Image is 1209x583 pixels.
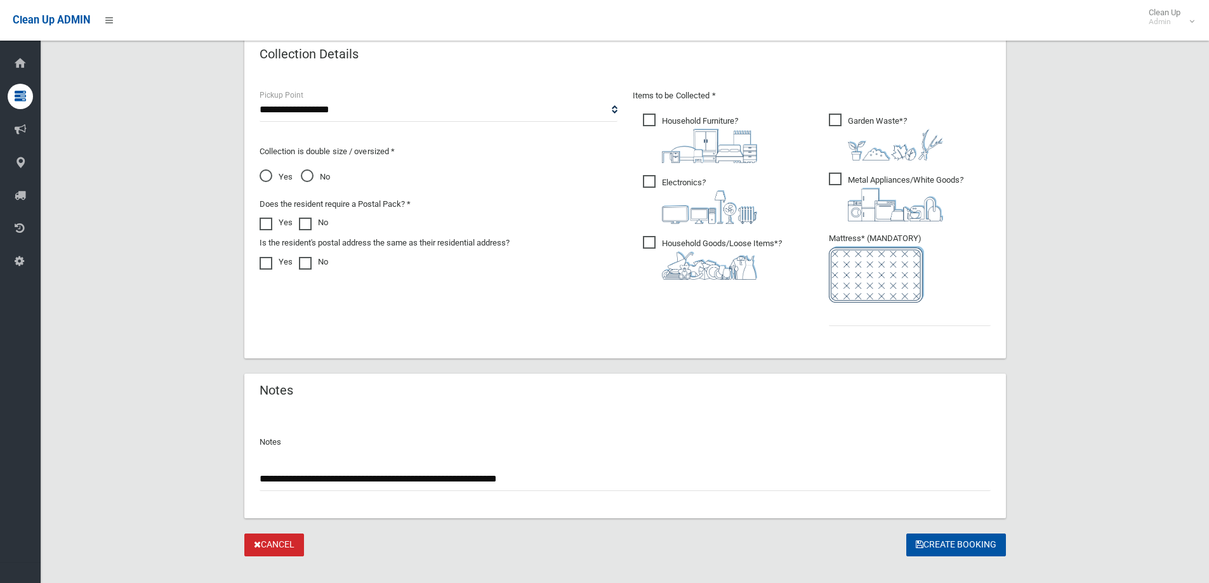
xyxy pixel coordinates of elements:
img: b13cc3517677393f34c0a387616ef184.png [662,251,757,280]
label: Yes [260,254,293,270]
span: Yes [260,169,293,185]
header: Collection Details [244,42,374,67]
i: ? [848,116,943,160]
i: ? [662,239,782,280]
button: Create Booking [906,534,1006,557]
span: Mattress* (MANDATORY) [829,233,991,303]
img: 4fd8a5c772b2c999c83690221e5242e0.png [848,129,943,160]
label: Is the resident's postal address the same as their residential address? [260,235,510,251]
img: aa9efdbe659d29b613fca23ba79d85cb.png [662,129,757,163]
i: ? [662,116,757,163]
span: Metal Appliances/White Goods [829,173,963,221]
span: Clean Up ADMIN [13,14,90,26]
span: Electronics [643,175,757,224]
small: Admin [1149,17,1180,27]
img: 36c1b0289cb1767239cdd3de9e694f19.png [848,188,943,221]
p: Notes [260,435,991,450]
header: Notes [244,378,308,403]
a: Cancel [244,534,304,557]
label: No [299,254,328,270]
span: No [301,169,330,185]
i: ? [662,178,757,224]
span: Clean Up [1142,8,1193,27]
img: e7408bece873d2c1783593a074e5cb2f.png [829,246,924,303]
p: Collection is double size / oversized * [260,144,618,159]
span: Household Goods/Loose Items* [643,236,782,280]
label: Does the resident require a Postal Pack? * [260,197,411,212]
i: ? [848,175,963,221]
span: Household Furniture [643,114,757,163]
img: 394712a680b73dbc3d2a6a3a7ffe5a07.png [662,190,757,224]
span: Garden Waste* [829,114,943,160]
p: Items to be Collected * [633,88,991,103]
label: Yes [260,215,293,230]
label: No [299,215,328,230]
